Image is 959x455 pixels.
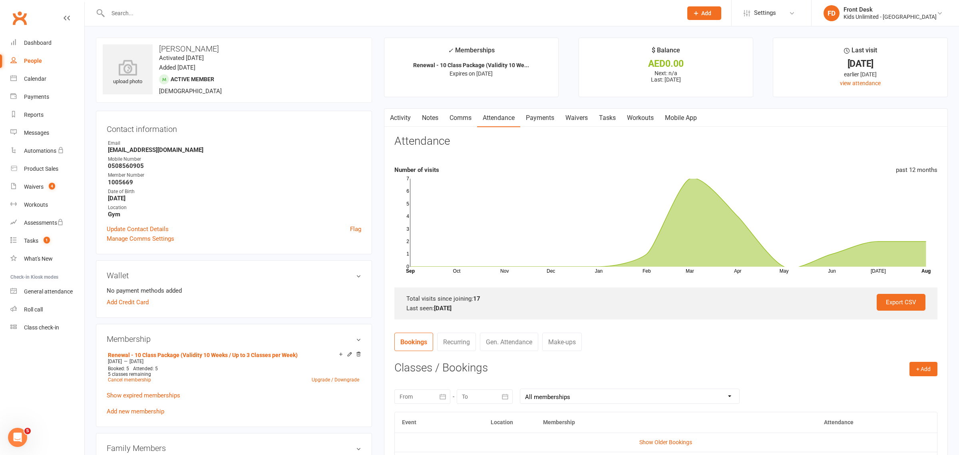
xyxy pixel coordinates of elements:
div: What's New [24,255,53,262]
a: Messages [10,124,84,142]
a: Notes [416,109,444,127]
span: [DEMOGRAPHIC_DATA] [159,88,222,95]
span: [DATE] [129,359,143,364]
div: FD [824,5,840,21]
strong: 0508560905 [108,162,361,170]
a: Activity [384,109,416,127]
div: Date of Birth [108,188,361,196]
th: Membership [536,412,817,433]
a: Payments [10,88,84,106]
span: Add [701,10,711,16]
a: Product Sales [10,160,84,178]
span: 1 [44,237,50,243]
div: Waivers [24,184,44,190]
div: Memberships [448,45,495,60]
span: 4 [49,183,55,190]
div: Reports [24,112,44,118]
h3: Family Members [107,444,361,453]
a: Calendar [10,70,84,88]
time: Activated [DATE] [159,54,204,62]
a: Recurring [437,333,476,351]
div: Member Number [108,172,361,179]
div: Mobile Number [108,156,361,163]
div: Assessments [24,220,64,226]
h3: Attendance [394,135,450,148]
a: Show Older Bookings [639,439,692,445]
span: Settings [754,4,776,22]
h3: Wallet [107,271,361,280]
a: Waivers [560,109,593,127]
div: Messages [24,130,49,136]
div: earlier [DATE] [780,70,940,79]
div: Front Desk [844,6,937,13]
strong: 1005669 [108,179,361,186]
div: Roll call [24,306,43,313]
p: Next: n/a Last: [DATE] [586,70,746,83]
a: Dashboard [10,34,84,52]
div: [DATE] [780,60,940,68]
span: 5 classes remaining [108,371,151,377]
div: Product Sales [24,166,58,172]
h3: Classes / Bookings [394,362,937,374]
div: Total visits since joining: [406,294,925,303]
span: 5 [24,428,31,434]
strong: [DATE] [108,195,361,202]
strong: [DATE] [434,305,452,312]
a: Clubworx [10,8,30,28]
a: Add new membership [107,408,164,415]
span: Active member [171,76,214,82]
div: Payments [24,94,49,100]
a: Workouts [10,196,84,214]
div: General attendance [24,288,73,295]
a: Comms [444,109,477,127]
div: — [106,358,361,365]
a: Export CSV [877,294,925,311]
a: Make-ups [542,333,582,351]
a: Show expired memberships [107,392,180,399]
time: Added [DATE] [159,64,195,71]
a: Attendance [477,109,520,127]
div: Email [108,140,361,147]
div: Automations [24,148,56,154]
strong: 17 [473,295,480,302]
div: AED0.00 [586,60,746,68]
div: $ Balance [652,45,680,60]
button: Add [687,6,721,20]
a: Automations [10,142,84,160]
div: past 12 months [896,165,937,175]
a: People [10,52,84,70]
th: Event [395,412,484,433]
strong: Renewal - 10 Class Package (Validity 10 We... [413,62,529,68]
a: What's New [10,250,84,268]
h3: Contact information [107,122,361,134]
strong: [EMAIL_ADDRESS][DOMAIN_NAME] [108,146,361,154]
div: upload photo [103,60,153,86]
div: Class check-in [24,324,59,331]
a: Class kiosk mode [10,319,84,337]
div: People [24,58,42,64]
iframe: Intercom live chat [8,428,27,447]
th: Attendance [817,412,903,433]
div: Last seen: [406,303,925,313]
a: Flag [350,224,361,234]
a: Tasks [593,109,621,127]
a: Renewal - 10 Class Package (Validity 10 Weeks / Up to 3 Classes per Week) [108,352,298,358]
a: Manage Comms Settings [107,234,174,243]
div: Workouts [24,202,48,208]
div: Calendar [24,76,46,82]
span: Attended: 5 [133,366,158,371]
div: Last visit [844,45,877,60]
a: Mobile App [659,109,702,127]
a: Bookings [394,333,433,351]
a: Update Contact Details [107,224,169,234]
a: Assessments [10,214,84,232]
strong: Number of visits [394,166,439,174]
a: Upgrade / Downgrade [312,377,359,383]
button: + Add [909,362,937,376]
a: Add Credit Card [107,297,149,307]
strong: Gym [108,211,361,218]
th: Location [483,412,535,433]
a: Workouts [621,109,659,127]
a: General attendance kiosk mode [10,283,84,301]
div: Kids Unlimited - [GEOGRAPHIC_DATA] [844,13,937,20]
